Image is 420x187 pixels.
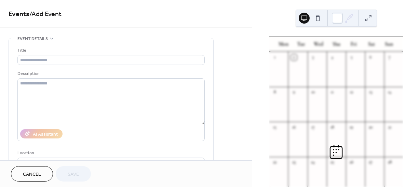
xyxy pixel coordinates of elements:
[327,37,345,52] div: Thu
[272,124,278,130] div: 15
[367,124,374,130] div: 20
[29,8,62,21] span: / Add Event
[274,37,292,52] div: Mon
[17,47,203,54] div: Title
[363,37,380,52] div: Sat
[272,54,278,61] div: 1
[310,159,316,165] div: 24
[291,159,297,165] div: 23
[23,171,41,178] span: Cancel
[380,37,398,52] div: Sun
[348,54,354,61] div: 5
[387,54,393,61] div: 7
[329,159,335,165] div: 25
[291,124,297,130] div: 16
[348,124,354,130] div: 19
[310,37,327,52] div: Wed
[272,159,278,165] div: 22
[310,54,316,61] div: 3
[329,124,335,130] div: 18
[310,89,316,95] div: 10
[345,37,363,52] div: Fri
[17,70,203,77] div: Description
[292,37,310,52] div: Tue
[291,54,297,61] div: 2
[17,35,48,42] span: Event details
[17,149,203,157] div: Location
[291,89,297,95] div: 9
[329,89,335,95] div: 11
[387,159,393,165] div: 28
[348,159,354,165] div: 26
[310,124,316,130] div: 17
[329,54,335,61] div: 4
[367,54,374,61] div: 6
[367,89,374,95] div: 13
[387,124,393,130] div: 21
[272,89,278,95] div: 8
[348,89,354,95] div: 12
[9,8,29,21] a: Events
[367,159,374,165] div: 27
[387,89,393,95] div: 14
[11,166,53,182] button: Cancel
